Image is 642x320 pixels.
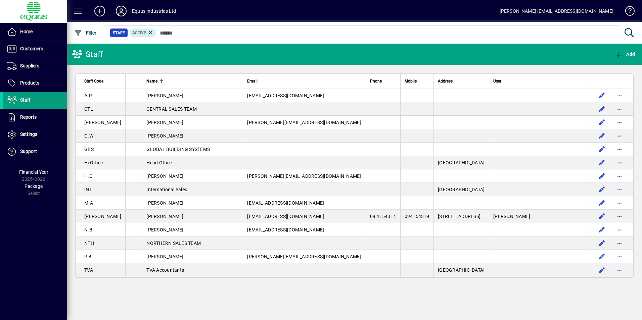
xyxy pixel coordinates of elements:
div: Mobile [405,77,430,85]
button: More options [614,104,625,114]
span: Suppliers [20,63,39,68]
span: M.A [84,200,93,206]
span: [EMAIL_ADDRESS][DOMAIN_NAME] [247,214,324,219]
span: [EMAIL_ADDRESS][DOMAIN_NAME] [247,93,324,98]
div: User [493,77,586,85]
span: INT [84,187,92,192]
span: P.B [84,254,91,259]
div: Phone [370,77,396,85]
span: Head Office [146,160,172,165]
span: Home [20,29,33,34]
button: More options [614,198,625,208]
button: More options [614,130,625,141]
span: 09 4154314 [370,214,396,219]
button: More options [614,251,625,262]
span: [PERSON_NAME] [146,133,183,139]
a: Products [3,75,67,92]
span: CENTRAL SALES TEAM [146,106,197,112]
span: [PERSON_NAME] [493,214,530,219]
button: More options [614,117,625,128]
a: Reports [3,109,67,126]
span: [PERSON_NAME] [146,227,183,232]
span: [PERSON_NAME] [146,200,183,206]
span: User [493,77,501,85]
button: Edit [597,238,607,249]
span: [PERSON_NAME] [84,120,121,125]
span: Filter [74,30,97,36]
span: [PERSON_NAME] [84,214,121,219]
span: 094154314 [405,214,429,219]
span: Staff [113,30,125,36]
span: N.B [84,227,92,232]
td: [GEOGRAPHIC_DATA] [433,263,489,277]
mat-chip: Activation Status: Active [130,29,156,37]
span: [PERSON_NAME] [146,93,183,98]
div: Staff [72,49,103,60]
a: Customers [3,41,67,57]
span: Phone [370,77,382,85]
span: G.W [84,133,93,139]
div: [PERSON_NAME] [EMAIL_ADDRESS][DOMAIN_NAME] [500,6,613,16]
span: International Sales [146,187,187,192]
button: Profile [110,5,132,17]
div: Email [247,77,361,85]
span: Financial Year [19,169,48,175]
span: Products [20,80,39,86]
button: Edit [597,198,607,208]
button: More options [614,144,625,155]
span: Name [146,77,157,85]
span: [EMAIL_ADDRESS][DOMAIN_NAME] [247,227,324,232]
button: Edit [597,251,607,262]
span: TVA Accountants [146,267,184,273]
button: Edit [597,224,607,235]
span: H.O [84,173,93,179]
a: Knowledge Base [620,1,634,23]
span: Support [20,149,37,154]
button: Edit [597,104,607,114]
button: More options [614,265,625,275]
span: [PERSON_NAME] [146,214,183,219]
span: Customers [20,46,43,51]
span: CTL [84,106,93,112]
span: [PERSON_NAME] [146,173,183,179]
span: TVA [84,267,93,273]
div: Staff Code [84,77,121,85]
a: Home [3,23,67,40]
button: Add [613,48,637,60]
a: Support [3,143,67,160]
button: Filter [73,27,98,39]
td: [STREET_ADDRESS] [433,210,489,223]
span: Package [25,183,43,189]
span: A.R [84,93,92,98]
button: Add [89,5,110,17]
span: [PERSON_NAME][EMAIL_ADDRESS][DOMAIN_NAME] [247,254,361,259]
button: Edit [597,171,607,181]
button: More options [614,171,625,181]
button: More options [614,90,625,101]
button: Edit [597,144,607,155]
a: Settings [3,126,67,143]
span: NORTHERN SALES TEAM [146,241,201,246]
span: Email [247,77,258,85]
button: Edit [597,90,607,101]
span: Settings [20,131,37,137]
span: Active [132,31,146,35]
button: Edit [597,211,607,222]
span: [EMAIL_ADDRESS][DOMAIN_NAME] [247,200,324,206]
div: Name [146,77,239,85]
button: More options [614,211,625,222]
span: Reports [20,114,37,120]
span: [PERSON_NAME][EMAIL_ADDRESS][DOMAIN_NAME] [247,120,361,125]
span: [PERSON_NAME] [146,120,183,125]
a: Suppliers [3,58,67,74]
button: More options [614,238,625,249]
button: More options [614,157,625,168]
div: Equus Industries Ltd [132,6,176,16]
span: [PERSON_NAME] [146,254,183,259]
button: Edit [597,130,607,141]
span: Staff Code [84,77,103,85]
span: GBS [84,147,94,152]
span: Staff [20,97,31,103]
span: NTH [84,241,94,246]
td: [GEOGRAPHIC_DATA] [433,183,489,196]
